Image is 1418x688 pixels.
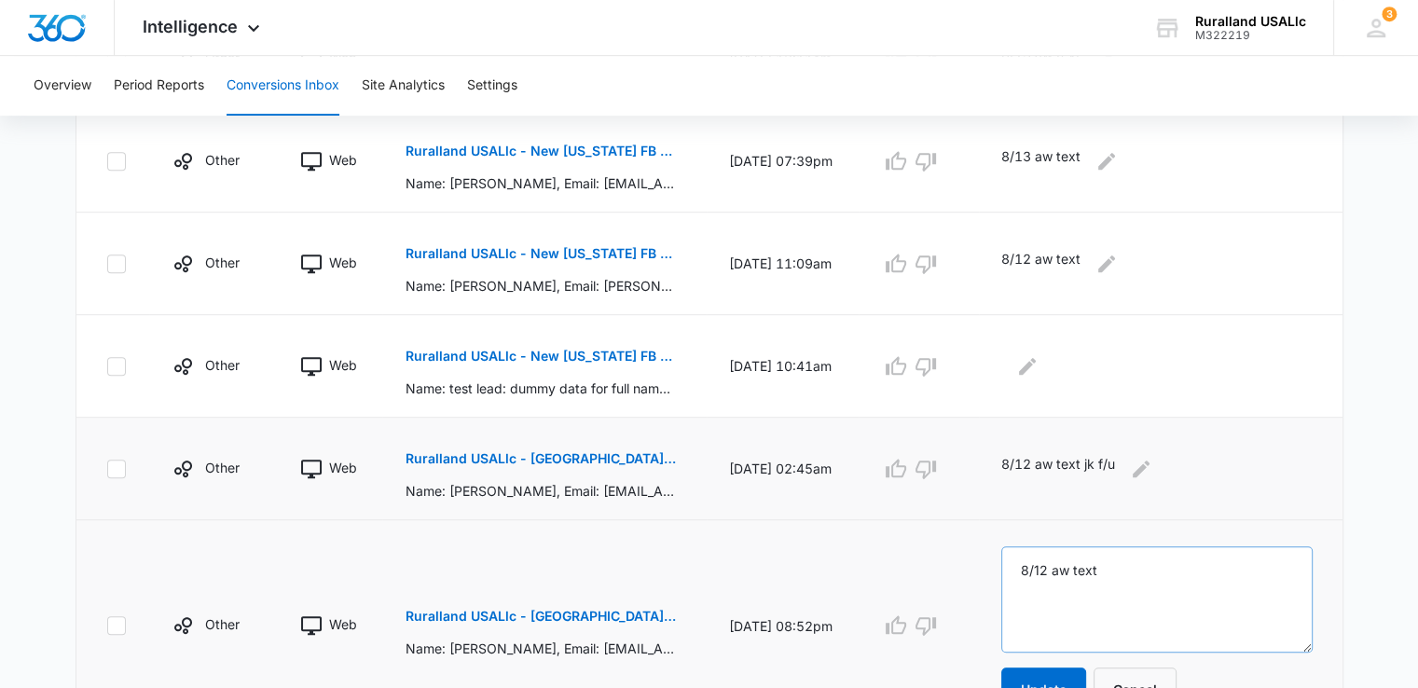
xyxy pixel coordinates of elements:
button: Period Reports [114,56,204,116]
p: Web [329,150,357,170]
p: Ruralland USALlc - [GEOGRAPHIC_DATA][US_STATE] FB Lead - M360 Notificaion [405,610,676,623]
p: Web [329,253,357,272]
div: notifications count [1382,7,1397,21]
button: Edit Comments [1126,454,1156,484]
button: Site Analytics [362,56,445,116]
td: [DATE] 02:45am [707,418,859,520]
button: Ruralland USALlc - New [US_STATE] FB Lead - M360 Notification [405,231,676,276]
p: Ruralland USALlc - New [US_STATE] FB Lead - M360 Notification [405,144,676,158]
p: Ruralland USALlc - [GEOGRAPHIC_DATA][US_STATE] FB Lead - M360 Notificaion [405,452,676,465]
p: Web [329,355,357,375]
div: account name [1195,14,1306,29]
p: Web [329,458,357,477]
p: 8/12 aw text jk f/u [1001,454,1115,484]
button: Settings [467,56,517,116]
span: Intelligence [143,17,238,36]
p: Name: [PERSON_NAME], Email: [EMAIL_ADDRESS][DOMAIN_NAME], Phone: [PHONE_NUMBER] Which [US_STATE] ... [405,173,676,193]
button: Overview [34,56,91,116]
textarea: 8/12 aw text [1001,546,1313,653]
p: Other [205,614,240,634]
p: Web [329,614,357,634]
button: Conversions Inbox [227,56,339,116]
p: Name: test lead: dummy data for full name, Email: [EMAIL_ADDRESS][DOMAIN_NAME], Phone: test lead:... [405,378,676,398]
button: Ruralland USALlc - New [US_STATE] FB Lead - M360 Notification [405,129,676,173]
button: Edit Comments [1092,249,1122,279]
p: Name: [PERSON_NAME], Email: [EMAIL_ADDRESS][DOMAIN_NAME], Phone: [PHONE_NUMBER] Are you intereste... [405,639,676,658]
button: Ruralland USALlc - [GEOGRAPHIC_DATA][US_STATE] FB Lead - M360 Notificaion [405,594,676,639]
p: Other [205,458,240,477]
p: 8/12 aw text [1001,249,1081,279]
p: Ruralland USALlc - New [US_STATE] FB Lead - M360 Notification [405,350,676,363]
td: [DATE] 10:41am [707,315,859,418]
button: Ruralland USALlc - New [US_STATE] FB Lead - M360 Notification [405,334,676,378]
td: [DATE] 11:09am [707,213,859,315]
p: Other [205,355,240,375]
button: Edit Comments [1092,146,1122,176]
p: Name: [PERSON_NAME], Email: [EMAIL_ADDRESS][DOMAIN_NAME], Phone: [PHONE_NUMBER] Are you intereste... [405,481,676,501]
td: [DATE] 07:39pm [707,110,859,213]
button: Edit Comments [1012,351,1042,381]
p: 8/13 aw text [1001,146,1081,176]
div: account id [1195,29,1306,42]
p: Name: [PERSON_NAME], Email: [PERSON_NAME][DOMAIN_NAME][EMAIL_ADDRESS][DOMAIN_NAME], Phone: [PHONE... [405,276,676,296]
span: 3 [1382,7,1397,21]
p: Ruralland USALlc - New [US_STATE] FB Lead - M360 Notification [405,247,676,260]
p: Other [205,150,240,170]
button: Ruralland USALlc - [GEOGRAPHIC_DATA][US_STATE] FB Lead - M360 Notificaion [405,436,676,481]
p: Other [205,253,240,272]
